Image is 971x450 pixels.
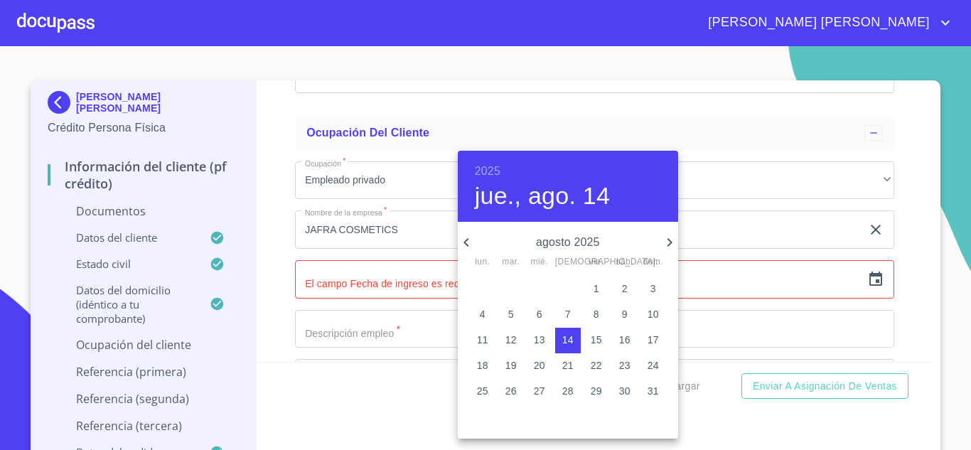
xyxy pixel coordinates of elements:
p: 28 [562,384,574,398]
p: 8 [594,307,599,321]
button: 2 [612,277,638,302]
p: 21 [562,358,574,373]
p: 18 [477,358,488,373]
button: 23 [612,353,638,379]
p: 14 [562,333,574,347]
button: 7 [555,302,581,328]
button: 14 [555,328,581,353]
span: sáb. [612,255,638,269]
p: 17 [648,333,659,347]
button: 28 [555,379,581,405]
button: 18 [470,353,495,379]
p: 7 [565,307,571,321]
button: 3 [640,277,666,302]
span: mar. [498,255,524,269]
button: 29 [584,379,609,405]
button: 17 [640,328,666,353]
p: 1 [594,282,599,296]
p: 3 [650,282,656,296]
button: 1 [584,277,609,302]
button: 21 [555,353,581,379]
button: 10 [640,302,666,328]
button: 2025 [475,161,500,181]
p: 6 [537,307,542,321]
button: 22 [584,353,609,379]
button: 24 [640,353,666,379]
p: agosto 2025 [475,234,661,251]
button: 6 [527,302,552,328]
p: 5 [508,307,514,321]
p: 11 [477,333,488,347]
p: 23 [619,358,631,373]
button: 20 [527,353,552,379]
button: 8 [584,302,609,328]
button: 26 [498,379,524,405]
button: 19 [498,353,524,379]
button: 30 [612,379,638,405]
span: dom. [640,255,666,269]
button: 27 [527,379,552,405]
p: 20 [534,358,545,373]
p: 22 [591,358,602,373]
span: mié. [527,255,552,269]
p: 15 [591,333,602,347]
p: 10 [648,307,659,321]
p: 27 [534,384,545,398]
button: jue., ago. 14 [475,181,610,211]
button: 12 [498,328,524,353]
p: 4 [480,307,485,321]
p: 2 [622,282,628,296]
p: 9 [622,307,628,321]
p: 19 [505,358,517,373]
p: 16 [619,333,631,347]
span: [DEMOGRAPHIC_DATA]. [555,255,581,269]
button: 15 [584,328,609,353]
button: 5 [498,302,524,328]
p: 25 [477,384,488,398]
button: 4 [470,302,495,328]
span: lun. [470,255,495,269]
button: 13 [527,328,552,353]
span: vie. [584,255,609,269]
p: 30 [619,384,631,398]
button: 25 [470,379,495,405]
p: 29 [591,384,602,398]
p: 13 [534,333,545,347]
p: 12 [505,333,517,347]
button: 11 [470,328,495,353]
p: 31 [648,384,659,398]
button: 16 [612,328,638,353]
button: 31 [640,379,666,405]
p: 26 [505,384,517,398]
button: 9 [612,302,638,328]
p: 24 [648,358,659,373]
